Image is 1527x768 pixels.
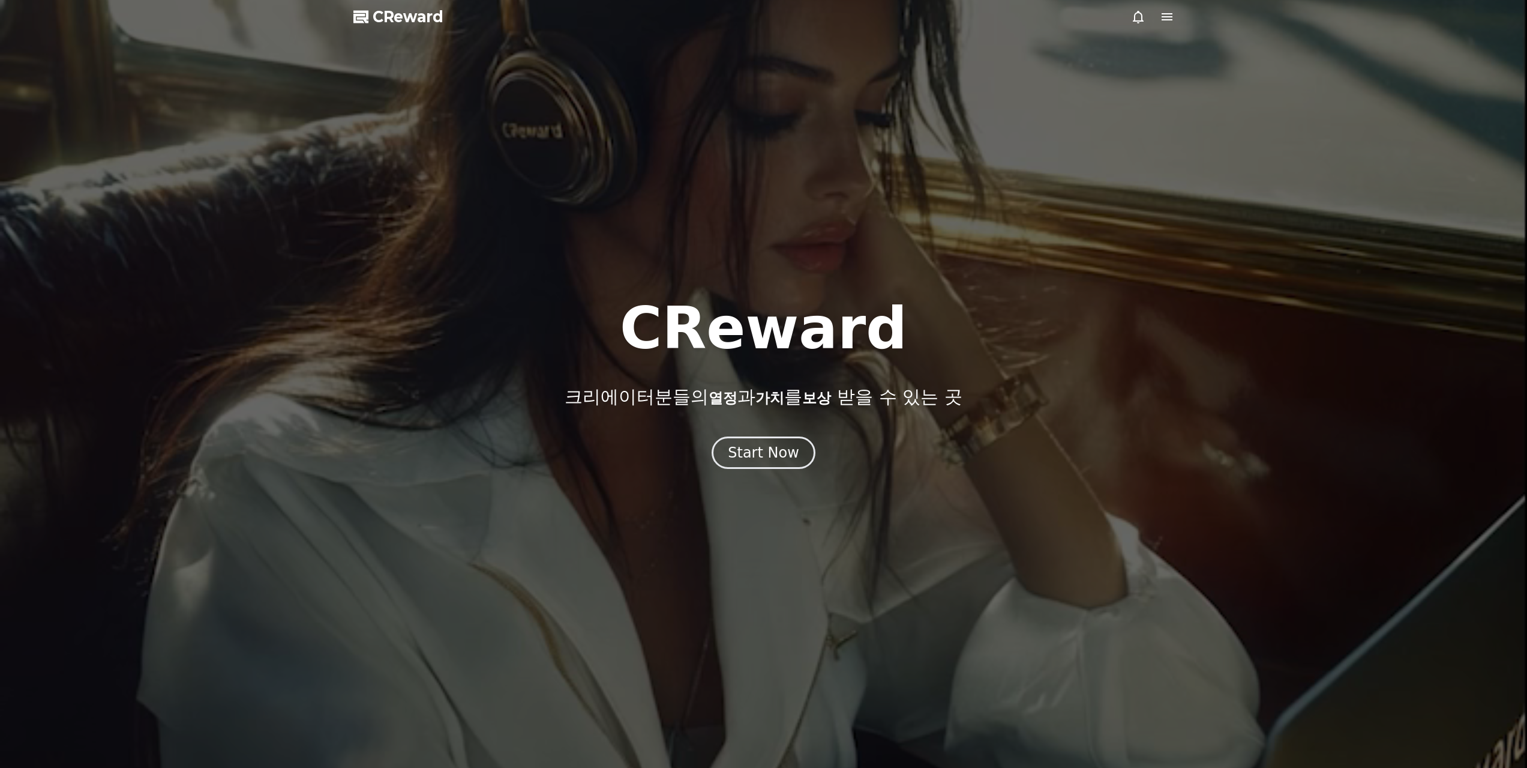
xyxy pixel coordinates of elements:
a: CReward [353,7,443,26]
span: 보상 [802,390,831,407]
div: Start Now [728,443,799,462]
button: Start Now [712,437,815,469]
span: CReward [373,7,443,26]
p: 크리에이터분들의 과 를 받을 수 있는 곳 [565,386,962,408]
h1: CReward [620,300,907,357]
span: 열정 [709,390,737,407]
a: Start Now [712,449,815,460]
span: 가치 [755,390,784,407]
